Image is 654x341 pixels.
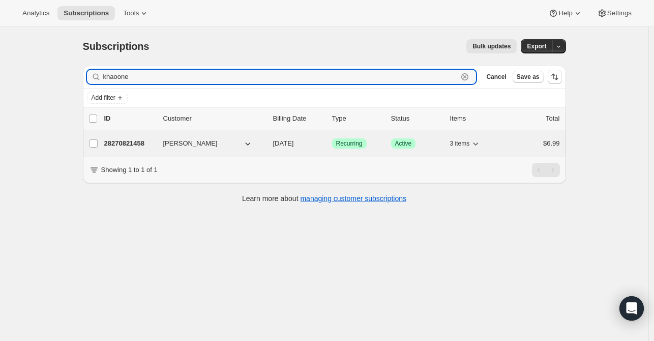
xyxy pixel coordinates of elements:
[548,70,562,84] button: Sort the results
[64,9,109,17] span: Subscriptions
[104,136,560,151] div: 28270821458[PERSON_NAME][DATE]SuccessRecurringSuccessActive3 items$6.99
[242,193,406,204] p: Learn more about
[104,138,155,149] p: 28270821458
[517,73,540,81] span: Save as
[300,194,406,203] a: managing customer subscriptions
[92,94,115,102] span: Add filter
[395,139,412,148] span: Active
[482,71,510,83] button: Cancel
[104,113,155,124] p: ID
[591,6,638,20] button: Settings
[558,9,572,17] span: Help
[163,138,218,149] span: [PERSON_NAME]
[336,139,363,148] span: Recurring
[513,71,544,83] button: Save as
[542,6,588,20] button: Help
[57,6,115,20] button: Subscriptions
[543,139,560,147] span: $6.99
[450,113,501,124] div: Items
[16,6,55,20] button: Analytics
[117,6,155,20] button: Tools
[103,70,458,84] input: Filter subscribers
[123,9,139,17] span: Tools
[332,113,383,124] div: Type
[450,139,470,148] span: 3 items
[391,113,442,124] p: Status
[104,113,560,124] div: IDCustomerBilling DateTypeStatusItemsTotal
[273,139,294,147] span: [DATE]
[619,296,644,321] div: Open Intercom Messenger
[450,136,481,151] button: 3 items
[22,9,49,17] span: Analytics
[163,113,265,124] p: Customer
[546,113,559,124] p: Total
[460,72,470,82] button: Clear
[101,165,158,175] p: Showing 1 to 1 of 1
[607,9,632,17] span: Settings
[83,41,150,52] span: Subscriptions
[532,163,560,177] nav: Pagination
[466,39,517,53] button: Bulk updates
[87,92,128,104] button: Add filter
[472,42,511,50] span: Bulk updates
[486,73,506,81] span: Cancel
[521,39,552,53] button: Export
[273,113,324,124] p: Billing Date
[157,135,259,152] button: [PERSON_NAME]
[527,42,546,50] span: Export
